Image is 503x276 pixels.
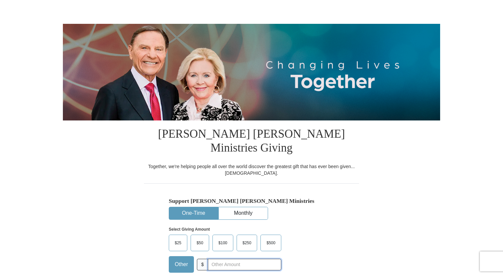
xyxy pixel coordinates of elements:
[263,238,279,248] span: $500
[169,198,334,205] h5: Support [PERSON_NAME] [PERSON_NAME] Ministries
[169,207,218,219] button: One-Time
[193,238,206,248] span: $50
[144,120,359,163] h1: [PERSON_NAME] [PERSON_NAME] Ministries Giving
[239,238,255,248] span: $250
[171,238,185,248] span: $25
[171,259,191,269] span: Other
[144,163,359,176] div: Together, we're helping people all over the world discover the greatest gift that has ever been g...
[215,238,231,248] span: $100
[197,259,208,270] span: $
[169,227,210,232] strong: Select Giving Amount
[219,207,268,219] button: Monthly
[208,259,281,270] input: Other Amount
